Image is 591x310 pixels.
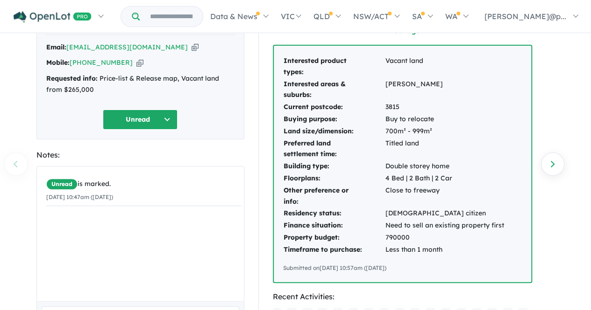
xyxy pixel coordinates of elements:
td: [PERSON_NAME] [385,78,505,102]
td: Finance situation: [283,220,385,232]
td: Buy to relocate [385,113,505,125]
td: Residency status: [283,207,385,220]
button: Copy [192,42,199,52]
strong: Requested info: [46,74,98,83]
img: Openlot PRO Logo White [14,11,92,23]
div: Recent Activities: [273,290,532,303]
td: Interested areas & suburbs: [283,78,385,102]
td: [DEMOGRAPHIC_DATA] citizen [385,207,505,220]
td: Titled land [385,138,505,161]
td: Interested product types: [283,55,385,78]
strong: Mobile: [46,58,70,67]
td: Vacant land [385,55,505,78]
td: 790000 [385,232,505,244]
td: Close to freeway [385,185,505,208]
td: 3815 [385,101,505,113]
div: Notes: [36,149,244,161]
td: Buying purpose: [283,113,385,125]
td: Timeframe to purchase: [283,244,385,256]
td: 700m² - 999m² [385,125,505,138]
button: Unread [103,110,178,130]
td: 4 Bed | 2 Bath | 2 Car [385,172,505,185]
td: Land size/dimension: [283,125,385,138]
div: Price-list & Release map, Vacant land from $265,000 [46,73,235,96]
td: Building type: [283,160,385,172]
td: Preferred land settlement time: [283,138,385,161]
a: [EMAIL_ADDRESS][DOMAIN_NAME] [66,43,188,51]
td: Property budget: [283,232,385,244]
small: [DATE] 10:47am ([DATE]) [46,193,113,200]
td: Need to sell an existing property first [385,220,505,232]
td: Double storey home [385,160,505,172]
div: Submitted on [DATE] 10:57am ([DATE]) [283,263,522,273]
input: Try estate name, suburb, builder or developer [142,7,201,27]
td: Less than 1 month [385,244,505,256]
span: Unread [46,179,78,190]
td: Current postcode: [283,101,385,113]
td: Other preference or info: [283,185,385,208]
span: [PERSON_NAME]@p... [484,12,566,21]
button: Copy [136,58,143,68]
div: is marked. [46,179,242,190]
td: Floorplans: [283,172,385,185]
strong: Email: [46,43,66,51]
a: [PHONE_NUMBER] [70,58,133,67]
